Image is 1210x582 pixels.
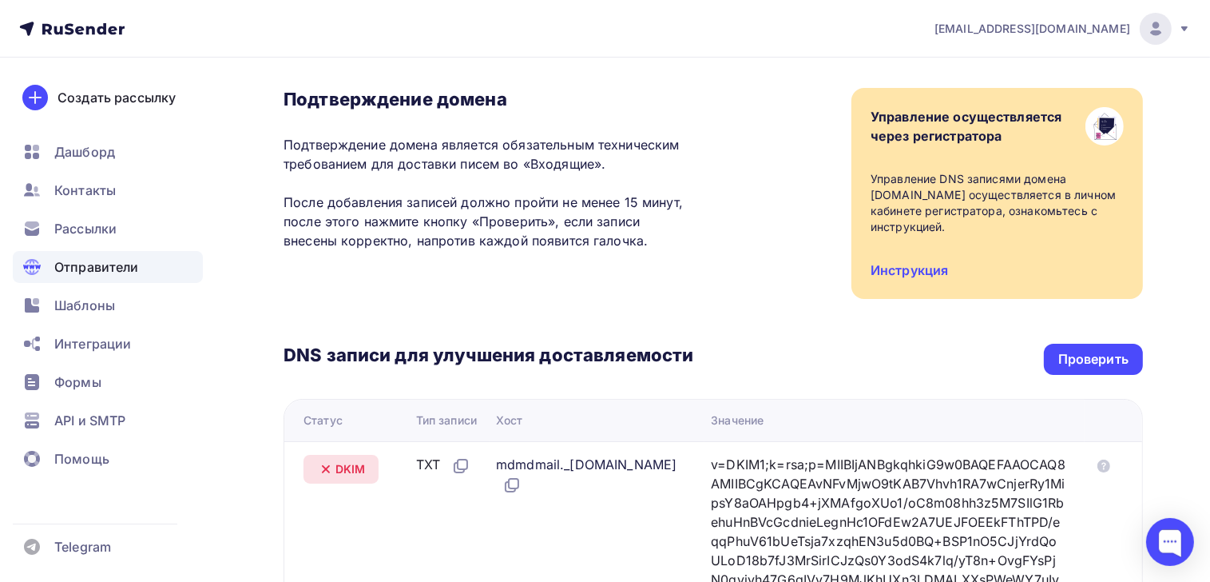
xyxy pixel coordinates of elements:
div: mdmdmail._[DOMAIN_NAME] [496,455,685,495]
div: Управление DNS записями домена [DOMAIN_NAME] осуществляется в личном кабинете регистратора, ознак... [871,171,1124,235]
div: Проверить [1058,350,1129,369]
p: Подтверждение домена является обязательным техническим требованием для доставки писем во «Входящи... [284,135,693,250]
h3: Подтверждение домена [284,88,693,110]
span: Формы [54,373,101,392]
div: Создать рассылку [58,88,176,107]
span: Рассылки [54,219,117,238]
h3: DNS записи для улучшения доставляемости [284,344,693,369]
a: Инструкция [871,262,948,278]
div: Статус [303,413,343,429]
div: Управление осуществляется через регистратора [871,107,1062,145]
a: Контакты [13,174,203,206]
span: Контакты [54,181,116,200]
a: Отправители [13,251,203,283]
span: API и SMTP [54,411,125,430]
div: TXT [416,455,470,476]
a: Формы [13,366,203,398]
span: DKIM [335,461,366,477]
a: Рассылки [13,213,203,245]
span: Дашборд [54,142,115,161]
div: Значение [711,413,764,429]
span: Telegram [54,537,111,556]
div: Хост [496,413,523,429]
a: Дашборд [13,136,203,168]
a: [EMAIL_ADDRESS][DOMAIN_NAME] [934,13,1191,45]
span: Отправители [54,257,139,277]
a: Шаблоны [13,289,203,321]
span: Шаблоны [54,296,115,315]
div: Тип записи [416,413,477,429]
span: [EMAIL_ADDRESS][DOMAIN_NAME] [934,21,1130,37]
span: Помощь [54,449,109,468]
span: Интеграции [54,334,131,353]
